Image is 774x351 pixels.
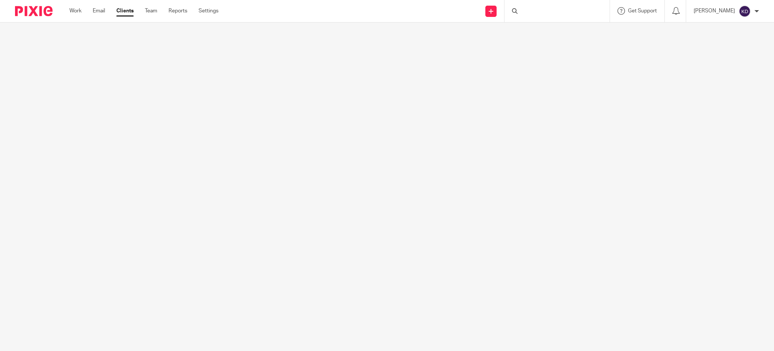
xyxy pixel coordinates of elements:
[199,7,218,15] a: Settings
[69,7,81,15] a: Work
[694,7,735,15] p: [PERSON_NAME]
[116,7,134,15] a: Clients
[145,7,157,15] a: Team
[739,5,751,17] img: svg%3E
[15,6,53,16] img: Pixie
[93,7,105,15] a: Email
[628,8,657,14] span: Get Support
[169,7,187,15] a: Reports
